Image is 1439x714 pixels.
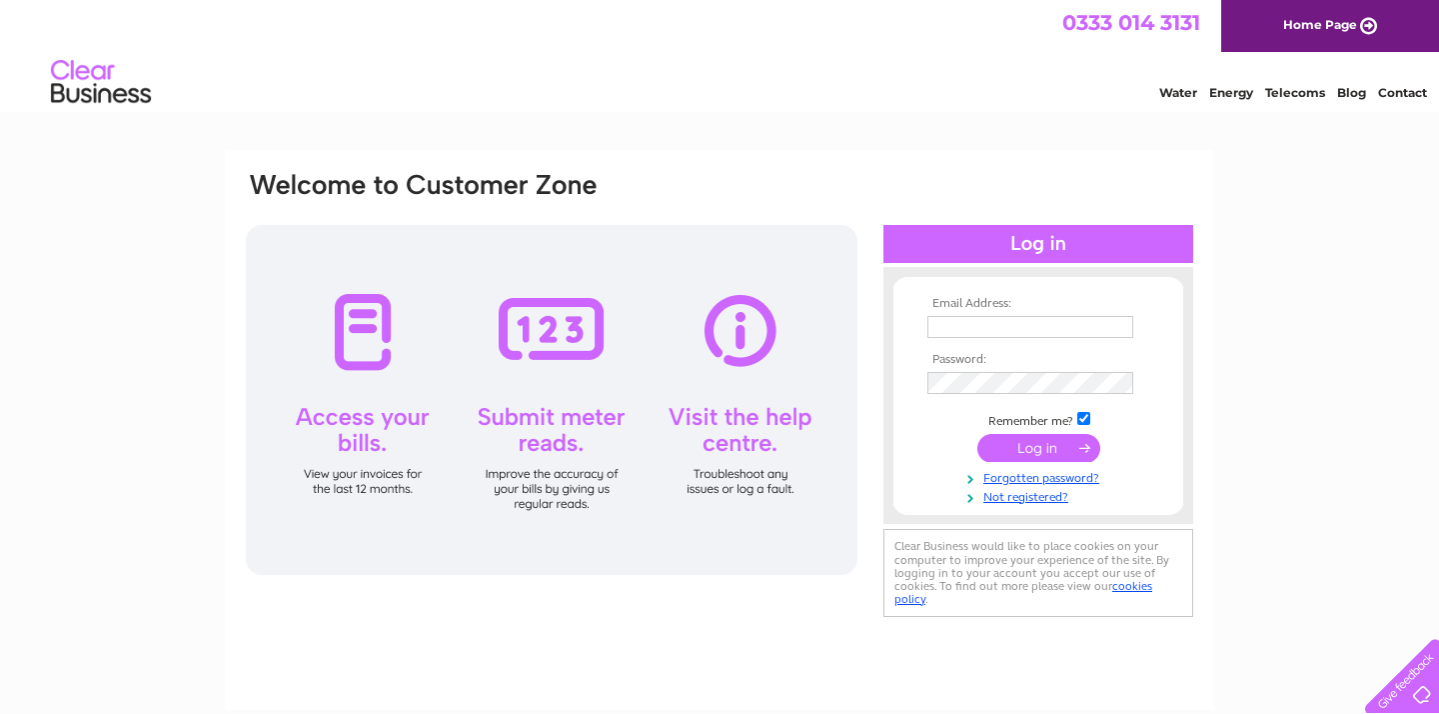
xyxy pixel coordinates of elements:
a: Blog [1337,85,1366,100]
th: Password: [922,353,1154,367]
input: Submit [977,434,1100,462]
div: Clear Business would like to place cookies on your computer to improve your experience of the sit... [883,529,1193,616]
div: Clear Business is a trading name of Verastar Limited (registered in [GEOGRAPHIC_DATA] No. 3667643... [249,11,1193,97]
a: Contact [1378,85,1427,100]
a: Telecoms [1265,85,1325,100]
td: Remember me? [922,409,1154,429]
a: Energy [1209,85,1253,100]
a: Water [1159,85,1197,100]
img: logo.png [50,52,152,113]
a: 0333 014 3131 [1062,10,1200,35]
a: cookies policy [894,579,1152,606]
a: Not registered? [927,486,1154,505]
th: Email Address: [922,297,1154,311]
a: Forgotten password? [927,467,1154,486]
